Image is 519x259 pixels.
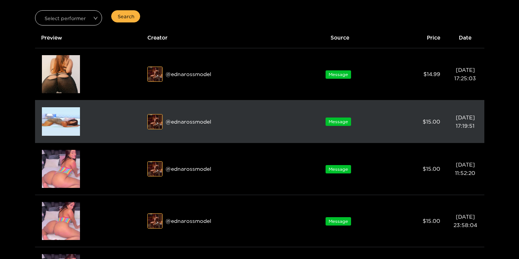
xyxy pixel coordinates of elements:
span: $ 15.00 [423,119,440,124]
img: xd0s2-whatsapp-image-2023-07-21-at-9-57-09-am.jpeg [148,162,163,177]
span: [DATE] 23:58:04 [454,214,477,228]
span: [DATE] 17:19:51 [456,114,475,129]
span: $ 15.00 [423,218,440,224]
span: [DATE] 11:52:20 [455,162,475,176]
span: Message [326,118,351,126]
th: Date [446,27,484,48]
div: @ ednarossmodel [147,213,292,229]
img: IDCzj-3.71665625.png [42,107,80,136]
div: @ ednarossmodel [147,161,292,176]
img: xd0s2-whatsapp-image-2023-07-21-at-9-57-09-am.jpeg [148,114,163,130]
th: Creator [141,27,298,48]
th: Preview [35,27,142,48]
span: [DATE] 17:25:03 [454,67,476,81]
span: $ 14.99 [423,71,440,77]
span: Message [326,70,351,79]
th: Source [298,27,382,48]
img: xd0s2-whatsapp-image-2023-07-21-at-9-57-09-am.jpeg [148,67,163,82]
span: $ 15.00 [423,166,440,172]
div: @ ednarossmodel [147,114,292,129]
button: Search [111,10,140,22]
th: Price [382,27,446,48]
div: @ ednarossmodel [147,67,292,82]
img: xd0s2-whatsapp-image-2023-07-21-at-9-57-09-am.jpeg [148,214,163,229]
span: Message [326,217,351,226]
span: Message [326,165,351,173]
